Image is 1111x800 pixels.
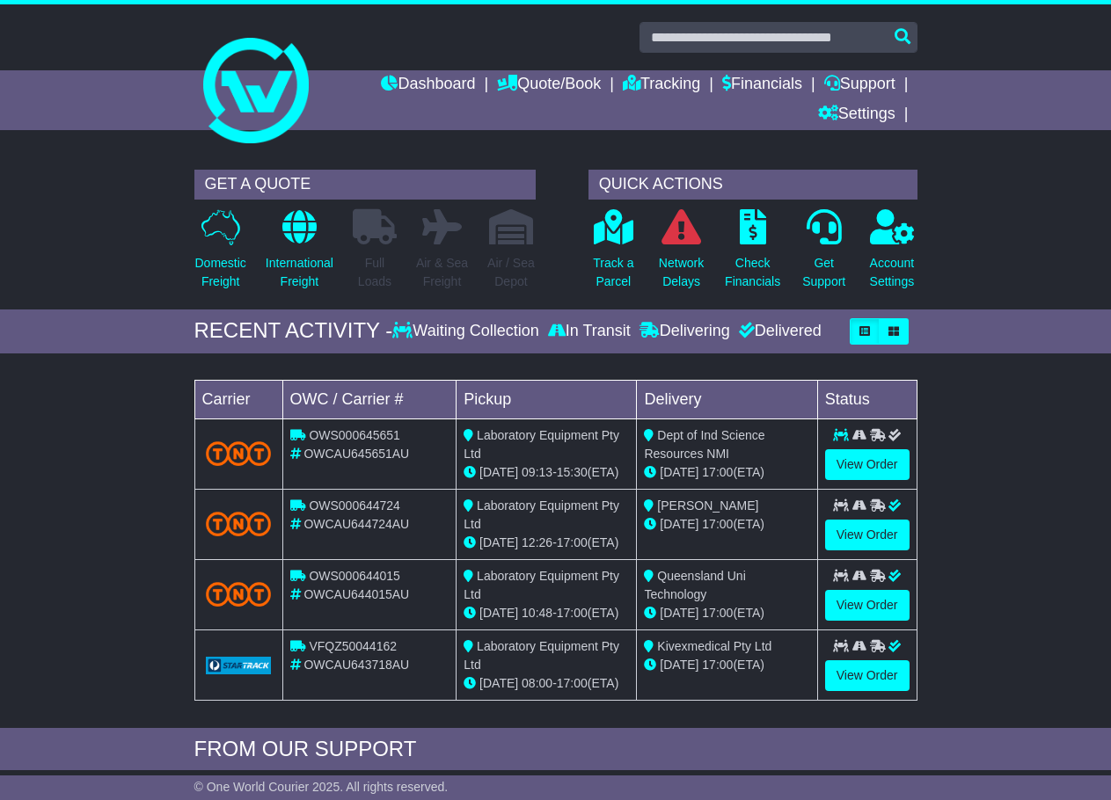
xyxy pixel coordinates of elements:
div: - (ETA) [464,534,629,552]
span: Queensland Uni Technology [644,569,745,601]
div: FROM OUR SUPPORT [194,737,917,762]
span: Laboratory Equipment Pty Ltd [464,639,619,672]
a: DomesticFreight [194,208,247,301]
span: 08:00 [522,676,552,690]
span: 17:00 [702,517,733,531]
a: View Order [825,590,910,621]
p: Check Financials [725,254,780,291]
a: GetSupport [801,208,846,301]
span: 12:26 [522,535,552,549]
a: Quote/Book [497,70,601,100]
span: [DATE] [479,606,518,620]
span: OWCAU643718AU [303,658,409,672]
span: Dept of Ind Science Resources NMI [644,428,764,461]
span: Laboratory Equipment Pty Ltd [464,498,619,531]
span: 10:48 [522,606,552,620]
div: (ETA) [644,463,809,482]
a: Track aParcel [592,208,634,301]
p: Air / Sea Depot [487,254,535,291]
img: TNT_Domestic.png [206,582,272,606]
span: [DATE] [660,606,698,620]
a: View Order [825,660,910,691]
p: Track a Parcel [593,254,633,291]
span: 17:00 [702,658,733,672]
td: Pickup [457,380,637,418]
span: [DATE] [660,465,698,479]
span: OWS000645651 [309,428,400,442]
span: [DATE] [479,465,518,479]
img: GetCarrierServiceLogo [206,657,272,674]
p: Account Settings [870,254,915,291]
a: Settings [818,100,895,130]
p: International Freight [266,254,333,291]
span: 15:30 [557,465,588,479]
span: Laboratory Equipment Pty Ltd [464,569,619,601]
div: GET A QUOTE [194,170,536,200]
span: OWS000644015 [309,569,400,583]
a: Tracking [623,70,700,100]
span: OWCAU644724AU [303,517,409,531]
span: VFQZ50044162 [309,639,397,653]
div: (ETA) [644,656,809,674]
p: Domestic Freight [195,254,246,291]
span: 17:00 [557,676,588,690]
div: Waiting Collection [392,322,543,341]
td: Carrier [194,380,282,418]
div: In Transit [544,322,635,341]
span: 17:00 [557,606,588,620]
div: (ETA) [644,604,809,622]
p: Air & Sea Freight [416,254,468,291]
span: 09:13 [522,465,552,479]
td: Delivery [637,380,817,418]
a: InternationalFreight [265,208,334,301]
span: OWCAU644015AU [303,587,409,601]
span: [PERSON_NAME] [657,498,758,513]
div: Delivering [635,322,735,341]
div: Delivered [735,322,822,341]
span: [DATE] [479,676,518,690]
span: © One World Courier 2025. All rights reserved. [194,780,449,794]
a: View Order [825,520,910,550]
div: - (ETA) [464,463,629,482]
span: OWS000644724 [309,498,400,513]
a: Dashboard [381,70,475,100]
p: Full Loads [353,254,397,291]
a: NetworkDelays [658,208,705,301]
a: CheckFinancials [724,208,781,301]
div: - (ETA) [464,674,629,693]
span: 17:00 [702,606,733,620]
div: (ETA) [644,515,809,534]
span: [DATE] [479,535,518,549]
div: QUICK ACTIONS [588,170,917,200]
td: Status [817,380,917,418]
td: OWC / Carrier # [282,380,457,418]
span: [DATE] [660,517,698,531]
span: 17:00 [702,465,733,479]
span: [DATE] [660,658,698,672]
span: OWCAU645651AU [303,447,409,461]
a: AccountSettings [869,208,916,301]
p: Network Delays [659,254,704,291]
img: TNT_Domestic.png [206,441,272,465]
span: Kivexmedical Pty Ltd [657,639,771,653]
a: Financials [722,70,802,100]
a: View Order [825,449,910,480]
div: RECENT ACTIVITY - [194,318,393,344]
p: Get Support [802,254,845,291]
div: - (ETA) [464,604,629,622]
img: TNT_Domestic.png [206,512,272,535]
a: Support [824,70,895,100]
span: Laboratory Equipment Pty Ltd [464,428,619,461]
span: 17:00 [557,535,588,549]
